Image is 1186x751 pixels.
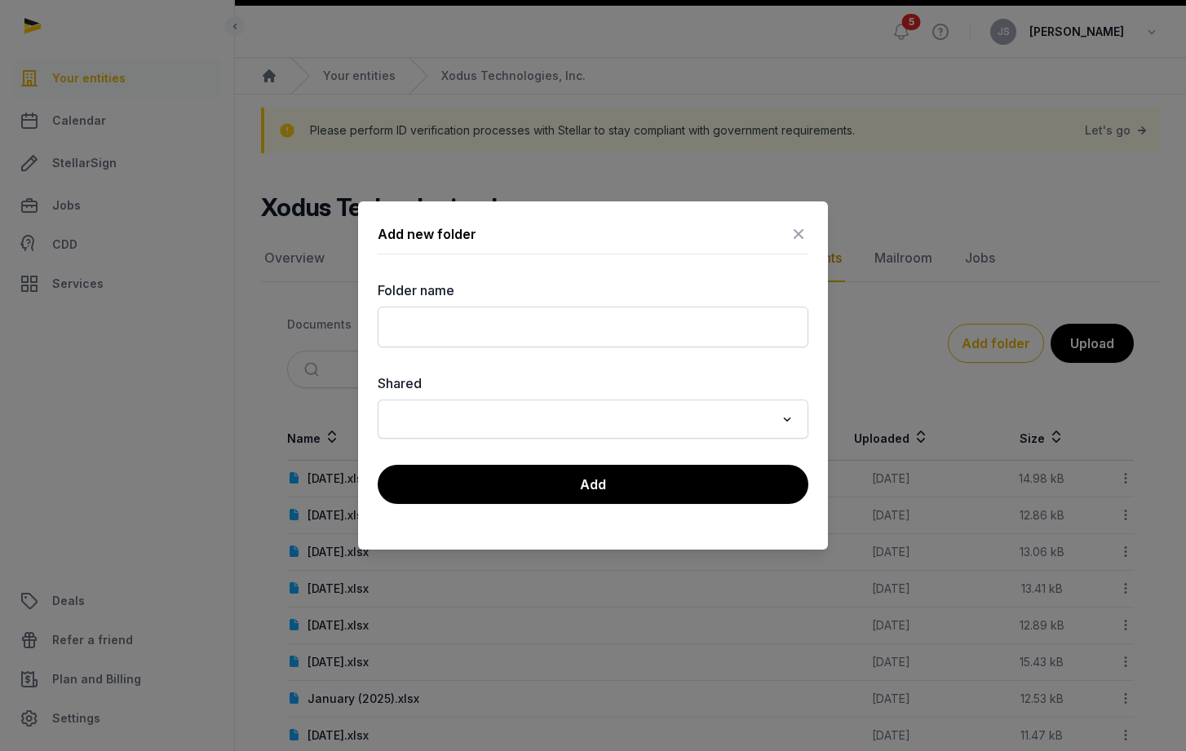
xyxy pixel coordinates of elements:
input: Search for option [387,408,775,431]
label: Folder name [378,281,808,300]
div: Add new folder [378,224,476,244]
div: Search for option [386,404,800,434]
iframe: Chat Widget [1104,673,1186,751]
label: Shared [378,373,808,393]
button: Add [378,465,808,504]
